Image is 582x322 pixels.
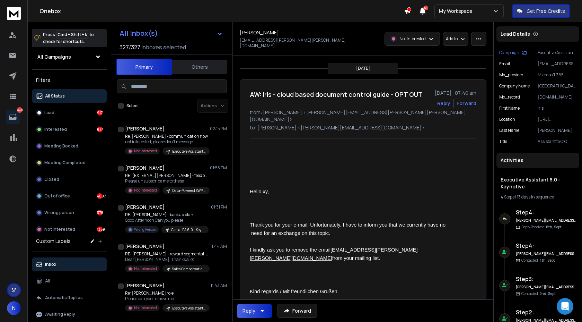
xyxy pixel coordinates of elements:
[538,128,576,133] p: [PERSON_NAME]
[538,117,576,122] p: [URL][PERSON_NAME][DOMAIN_NAME]
[171,227,204,232] p: Global EA 6.0 - Keynotive (Dedicated)
[250,109,476,123] p: from: [PERSON_NAME] <[PERSON_NAME][EMAIL_ADDRESS][PERSON_NAME][PERSON_NAME][DOMAIN_NAME]>
[516,251,576,256] h6: [PERSON_NAME][EMAIL_ADDRESS][DOMAIN_NAME]
[32,106,107,120] button: Lead917
[172,149,205,154] p: Executive Assistant 6.0 - Keynotive
[499,128,519,133] p: Last Name
[44,193,70,199] p: Out of office
[120,43,140,51] span: 327 / 327
[32,156,107,170] button: Meeting Completed
[125,251,208,257] p: RE: [PERSON_NAME] - reward segmentation
[125,164,165,171] h1: [PERSON_NAME]
[32,50,107,64] button: All Campaigns
[538,139,576,144] p: Assistant to CIO
[499,83,530,89] p: Company Name
[516,208,576,217] h6: Step 4 :
[210,244,227,249] p: 11:44 AM
[499,72,523,78] p: mx_provider
[516,275,576,283] h6: Step 3 :
[250,247,330,253] span: I kindly ask you to remove the email
[512,4,570,18] button: Get Free Credits
[538,83,576,89] p: [GEOGRAPHIC_DATA], [GEOGRAPHIC_DATA], [GEOGRAPHIC_DATA]
[45,93,65,99] p: All Status
[538,61,576,67] p: [EMAIL_ADDRESS][PERSON_NAME][PERSON_NAME][DOMAIN_NAME]
[45,262,56,267] p: Inbox
[97,210,103,215] div: 378
[120,30,158,37] h1: All Inbox(s)
[356,66,370,71] p: [DATE]
[210,126,227,132] p: 02:15 PM
[242,307,255,314] div: Reply
[499,50,519,56] p: Campaign
[7,301,21,315] button: N
[516,241,576,250] h6: Step 4 :
[125,139,208,145] p: not interested, please don't message
[250,90,423,99] h1: AW: Iris - cloud based document control guide - OPT OUT
[44,227,75,232] p: Not Interested
[37,53,71,60] h1: All Campaigns
[32,139,107,153] button: Meeting Booked
[501,31,530,37] p: Lead Details
[142,43,186,51] h3: Inboxes selected
[399,36,426,42] p: Not Interested
[521,224,562,230] p: Reply Received
[546,224,562,229] span: 8th, Sept
[116,59,172,75] button: Primary
[240,37,361,49] p: [EMAIL_ADDRESS][PERSON_NAME][PERSON_NAME][DOMAIN_NAME]
[44,177,59,182] p: Closed
[516,285,576,290] h6: [PERSON_NAME][EMAIL_ADDRESS][DOMAIN_NAME]
[32,274,107,288] button: All
[435,90,476,96] p: [DATE] : 07:40 am
[97,127,103,132] div: 677
[538,72,576,78] p: Microsoft 365
[499,50,527,56] button: Campaign
[125,290,208,296] p: Re: [PERSON_NAME] role
[501,194,514,200] span: 4 Steps
[332,255,380,261] span: from your mailing list.
[134,188,157,193] p: Not Interested
[172,59,227,75] button: Others
[125,178,208,184] p: Please unsubscribe me to these
[499,94,520,100] p: mx_record
[499,139,507,144] p: title
[211,283,227,288] p: 11:43 AM
[45,312,75,317] p: Awaiting Reply
[114,26,228,40] button: All Inbox(s)
[439,8,475,15] p: My Workspace
[250,189,269,194] span: Hello xy,
[134,266,157,271] p: Not Interested
[32,75,107,85] h3: Filters
[538,50,576,56] p: Executive Assistant 6.0 - Keynotive
[499,105,520,111] p: First Name
[499,61,510,67] p: Email
[32,189,107,203] button: Out of office4097
[496,153,579,168] div: Activities
[516,308,576,316] h6: Step 2 :
[516,218,576,223] h6: [PERSON_NAME][EMAIL_ADDRESS][DOMAIN_NAME]
[527,8,565,15] p: Get Free Credits
[538,105,576,111] p: Iris
[7,7,21,20] img: logo
[97,110,103,116] div: 917
[210,165,227,171] p: 01:55 PM
[32,206,107,220] button: Wrong person378
[211,204,227,210] p: 01:31 PM
[521,291,556,296] p: Contacted
[446,36,458,42] p: Add to
[134,305,157,311] p: Not Interested
[501,176,575,190] h1: Executive Assistant 6.0 - Keynotive
[36,238,71,245] h3: Custom Labels
[126,103,139,109] label: Select
[172,266,205,272] p: Sales Compensation & SIPs 3.0 - Keynotive
[125,125,165,132] h1: [PERSON_NAME]
[539,291,556,296] span: 2nd, Sept
[44,127,67,132] p: Interested
[237,304,272,318] button: Reply
[277,304,317,318] button: Forward
[43,31,94,45] p: Press to check for shortcuts.
[125,282,165,289] h1: [PERSON_NAME]
[56,31,88,39] span: Cmd + Shift + k
[423,6,428,10] span: 50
